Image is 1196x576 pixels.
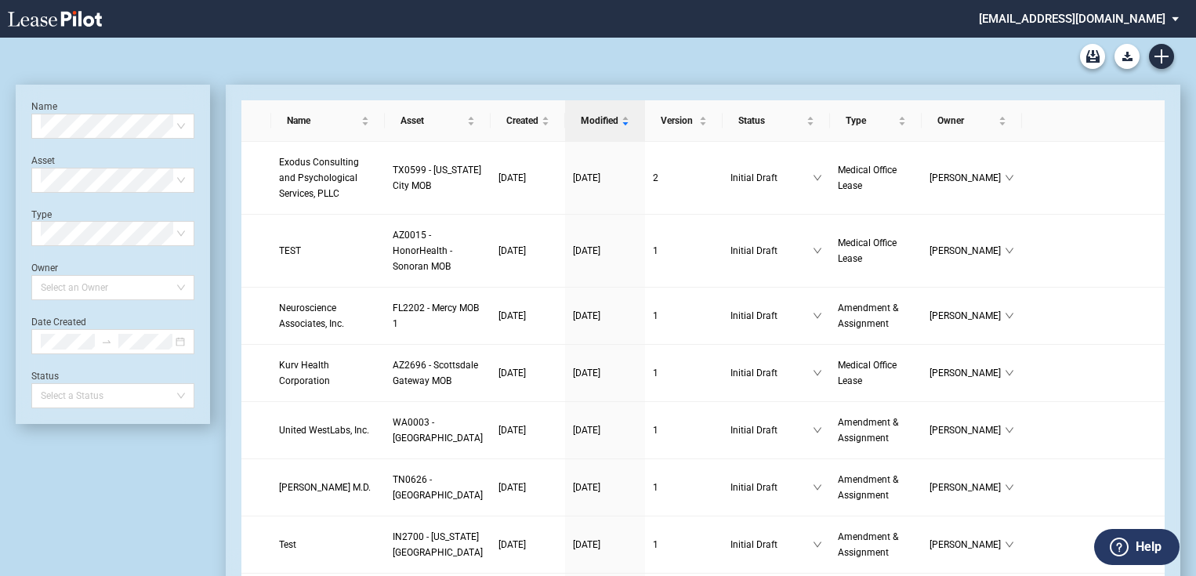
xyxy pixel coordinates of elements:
span: [PERSON_NAME] [930,308,1005,324]
span: 1 [653,245,658,256]
a: [DATE] [498,480,557,495]
span: TEST [279,245,301,256]
span: Initial Draft [730,537,813,552]
span: down [813,173,822,183]
span: [DATE] [498,425,526,436]
a: 1 [653,308,715,324]
span: Modified [581,113,618,129]
button: Help [1094,529,1180,565]
a: [DATE] [573,422,637,438]
span: Casilda Hermo M.D. [279,482,371,493]
a: [DATE] [498,308,557,324]
span: 1 [653,425,658,436]
span: 2 [653,172,658,183]
span: down [813,246,822,255]
span: Initial Draft [730,422,813,438]
a: [DATE] [573,480,637,495]
span: Initial Draft [730,480,813,495]
span: Initial Draft [730,170,813,186]
span: Medical Office Lease [838,360,897,386]
span: Amendment & Assignment [838,417,898,444]
span: 1 [653,310,658,321]
a: Medical Office Lease [838,235,914,266]
span: 1 [653,482,658,493]
span: Created [506,113,538,129]
a: [DATE] [573,243,637,259]
a: AZ2696 - Scottsdale Gateway MOB [393,357,483,389]
span: [PERSON_NAME] [930,480,1005,495]
span: [DATE] [498,539,526,550]
span: [DATE] [573,245,600,256]
span: [DATE] [498,368,526,379]
span: [PERSON_NAME] [930,537,1005,552]
a: Exodus Consulting and Psychological Services, PLLC [279,154,377,201]
span: [PERSON_NAME] [930,243,1005,259]
span: Owner [937,113,995,129]
th: Name [271,100,385,142]
label: Owner [31,263,58,274]
span: down [1005,368,1014,378]
span: [DATE] [498,172,526,183]
a: Test [279,537,377,552]
span: [DATE] [573,172,600,183]
span: Status [738,113,803,129]
a: 1 [653,480,715,495]
a: TEST [279,243,377,259]
a: Amendment & Assignment [838,529,914,560]
a: TN0626 - [GEOGRAPHIC_DATA] [393,472,483,503]
span: [DATE] [498,245,526,256]
span: Initial Draft [730,243,813,259]
th: Modified [565,100,645,142]
span: United WestLabs, Inc. [279,425,369,436]
span: [PERSON_NAME] [930,365,1005,381]
span: 1 [653,539,658,550]
th: Version [645,100,723,142]
span: TX0599 - Texas City MOB [393,165,481,191]
span: down [813,540,822,549]
span: down [1005,246,1014,255]
a: [DATE] [498,365,557,381]
span: Amendment & Assignment [838,474,898,501]
span: Medical Office Lease [838,237,897,264]
span: down [1005,540,1014,549]
span: Version [661,113,696,129]
span: down [1005,483,1014,492]
span: Medical Office Lease [838,165,897,191]
a: Amendment & Assignment [838,415,914,446]
span: down [813,311,822,321]
span: Asset [400,113,464,129]
span: Kurv Health Corporation [279,360,330,386]
span: [DATE] [573,310,600,321]
a: [DATE] [498,170,557,186]
span: AZ0015 - HonorHealth - Sonoran MOB [393,230,452,272]
span: AZ2696 - Scottsdale Gateway MOB [393,360,478,386]
md-menu: Download Blank Form List [1110,44,1144,69]
a: Archive [1080,44,1105,69]
a: [DATE] [573,308,637,324]
th: Asset [385,100,491,142]
a: Medical Office Lease [838,357,914,389]
span: WA0003 - Physicians Medical Center [393,417,483,444]
a: AZ0015 - HonorHealth - Sonoran MOB [393,227,483,274]
th: Created [491,100,565,142]
label: Help [1136,537,1162,557]
a: 1 [653,365,715,381]
span: [PERSON_NAME] [930,422,1005,438]
span: Test [279,539,296,550]
span: down [813,483,822,492]
a: 2 [653,170,715,186]
th: Status [723,100,830,142]
a: TX0599 - [US_STATE] City MOB [393,162,483,194]
a: 1 [653,537,715,552]
a: Amendment & Assignment [838,472,914,503]
span: [DATE] [498,310,526,321]
span: [DATE] [573,425,600,436]
label: Status [31,371,59,382]
span: Name [287,113,358,129]
span: [PERSON_NAME] [930,170,1005,186]
a: United WestLabs, Inc. [279,422,377,438]
span: Initial Draft [730,308,813,324]
label: Asset [31,155,55,166]
a: Neuroscience Associates, Inc. [279,300,377,331]
a: Kurv Health Corporation [279,357,377,389]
